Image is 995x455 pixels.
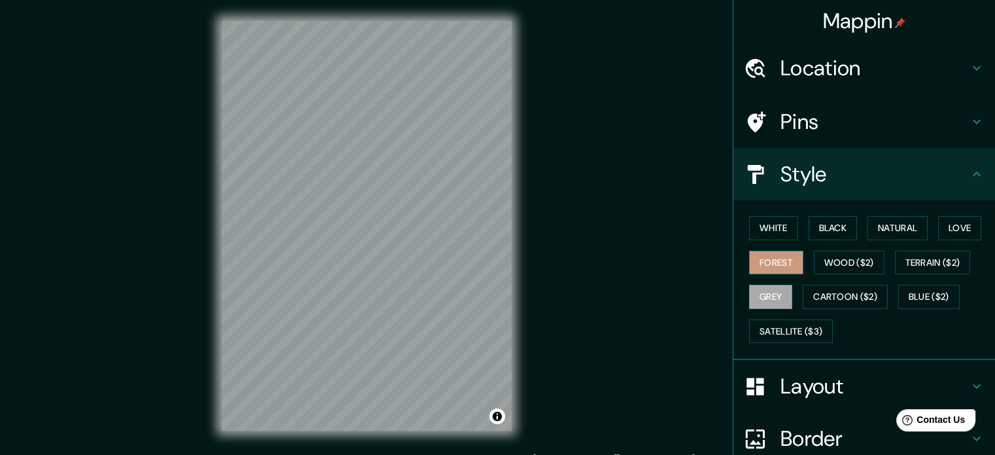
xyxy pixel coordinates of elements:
div: Style [733,148,995,200]
button: Cartoon ($2) [803,285,888,309]
h4: Layout [780,373,969,399]
button: Black [809,216,858,240]
h4: Location [780,55,969,81]
div: Location [733,42,995,94]
button: Blue ($2) [898,285,960,309]
button: Wood ($2) [814,251,884,275]
button: Grey [749,285,792,309]
div: Pins [733,96,995,148]
button: Satellite ($3) [749,319,833,344]
button: Natural [867,216,928,240]
button: Toggle attribution [489,409,505,424]
button: Forest [749,251,803,275]
button: Love [938,216,981,240]
canvas: Map [222,21,512,431]
h4: Pins [780,109,969,135]
button: White [749,216,798,240]
img: pin-icon.png [895,18,905,28]
h4: Style [780,161,969,187]
h4: Mappin [823,8,906,34]
iframe: Help widget launcher [879,404,981,441]
h4: Border [780,426,969,452]
div: Layout [733,360,995,412]
button: Terrain ($2) [895,251,971,275]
